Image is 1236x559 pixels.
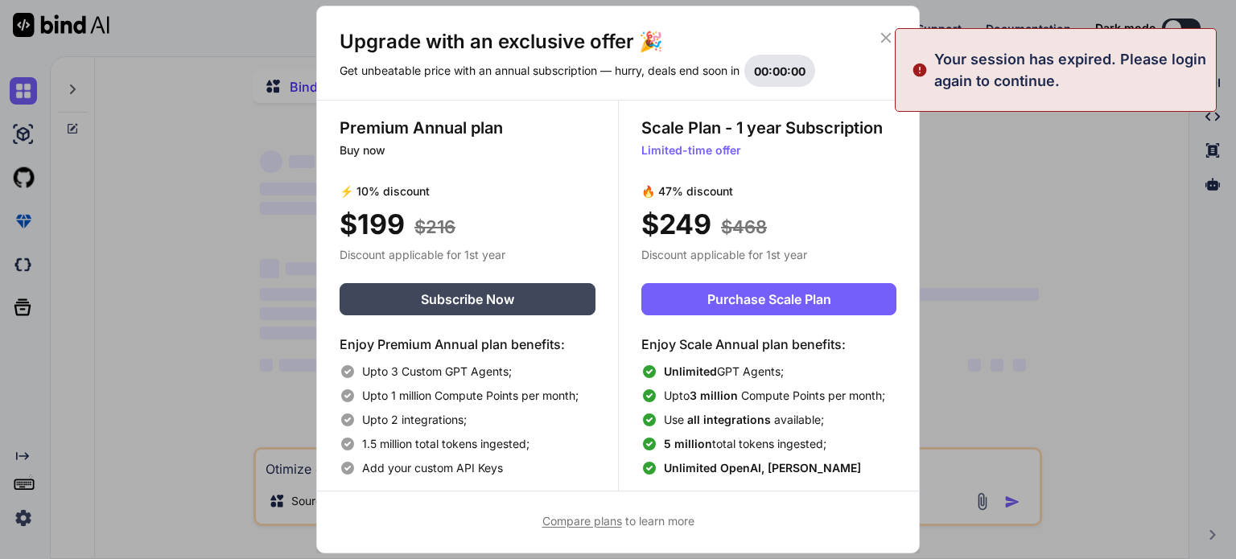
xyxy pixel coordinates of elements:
[340,203,405,245] span: $199
[362,436,529,452] span: 1.5 million total tokens ingested;
[340,29,896,55] h1: Upgrade with an exclusive offer 🎉
[687,413,771,426] span: all integrations
[641,184,733,198] span: 🔥 47% discount
[664,388,885,404] span: Upto Compute Points per month;
[641,203,711,245] span: $249
[340,63,740,79] p: Get unbeatable price with an annual subscription — hurry, deals end soon in
[362,460,503,476] span: Add your custom API Keys
[641,283,896,315] button: Purchase Scale Plan
[754,64,805,78] span: 00:00:00
[340,283,595,315] button: Subscribe Now
[340,335,595,354] h4: Enjoy Premium Annual plan benefits:
[542,514,694,528] span: to learn more
[707,290,831,309] span: Purchase Scale Plan
[340,142,595,158] p: Buy now
[641,335,896,354] h4: Enjoy Scale Annual plan benefits:
[641,248,807,261] span: Discount applicable for 1st year
[641,117,896,139] h3: Scale Plan - 1 year Subscription
[664,364,784,380] span: GPT Agents;
[362,364,512,380] span: Upto 3 Custom GPT Agents;
[641,142,896,158] p: Limited-time offer
[340,248,505,261] span: Discount applicable for 1st year
[542,514,622,528] span: Compare plans
[664,437,712,450] span: 5 million
[690,388,738,402] span: 3 million
[664,364,717,378] span: Unlimited
[414,208,455,240] span: $216
[664,461,861,475] span: Unlimited OpenAI, [PERSON_NAME]
[362,388,579,404] span: Upto 1 million Compute Points per month;
[421,290,514,309] span: Subscribe Now
[721,208,767,240] span: $468
[664,412,824,428] span: Use available;
[934,48,1206,92] p: Your session has expired. Please login again to continue.
[340,117,595,139] h3: Premium Annual plan
[664,436,826,452] span: total tokens ingested;
[912,48,928,92] img: alert
[340,184,430,198] span: ⚡ 10% discount
[362,412,467,428] span: Upto 2 integrations;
